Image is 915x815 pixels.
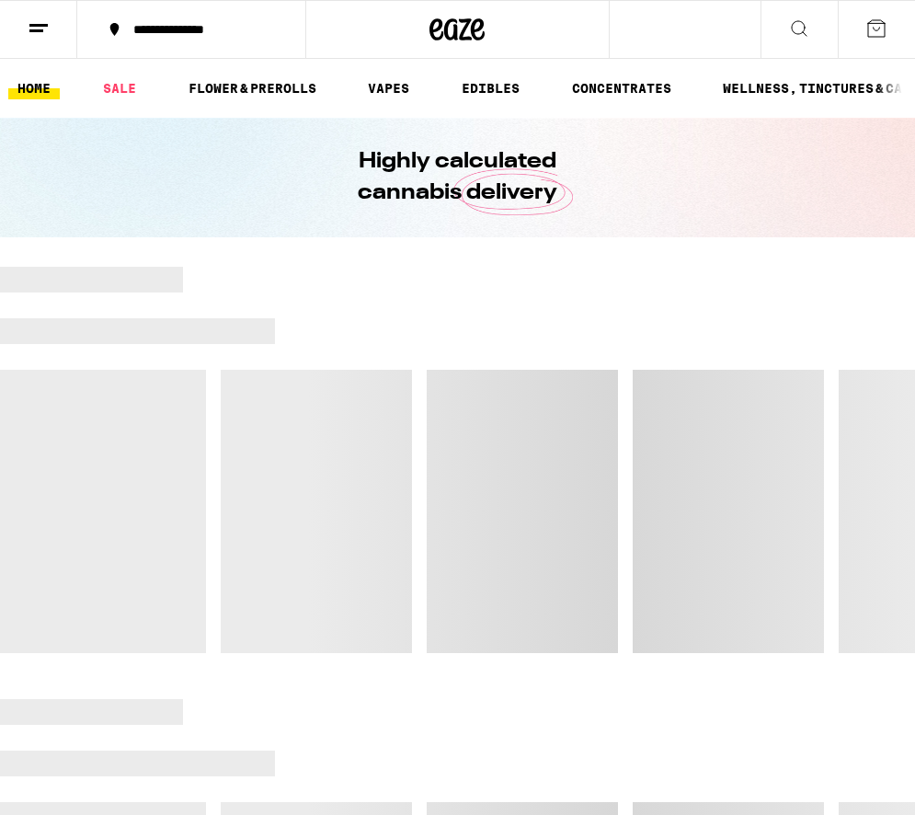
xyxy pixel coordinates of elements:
[94,77,145,99] a: SALE
[359,77,418,99] a: VAPES
[179,77,326,99] a: FLOWER & PREROLLS
[563,77,681,99] a: CONCENTRATES
[8,77,60,99] a: HOME
[452,77,529,99] a: EDIBLES
[306,146,610,209] h1: Highly calculated cannabis delivery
